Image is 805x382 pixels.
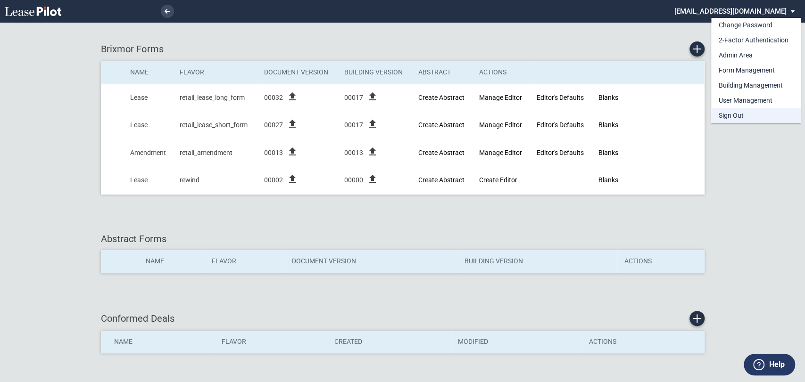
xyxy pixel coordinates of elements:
[719,36,788,45] div: 2-Factor Authentication
[719,21,772,30] div: Change Password
[744,354,795,375] button: Help
[719,66,775,75] div: Form Management
[719,111,744,121] div: Sign Out
[719,51,753,60] div: Admin Area
[719,81,783,90] div: Building Management
[719,96,772,106] div: User Management
[769,358,784,371] label: Help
